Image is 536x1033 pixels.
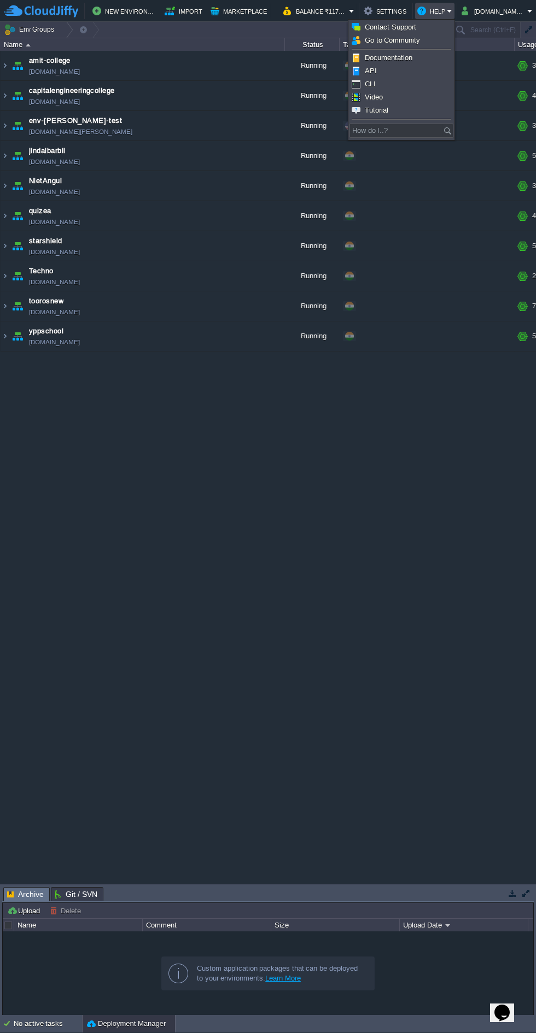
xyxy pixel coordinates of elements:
[285,261,340,291] div: Running
[143,919,271,931] div: Comment
[29,266,54,277] a: Techno
[285,81,340,110] div: Running
[211,4,269,17] button: Marketplace
[285,171,340,201] div: Running
[92,4,158,17] button: New Environment
[29,145,66,156] a: jindalbarbil
[4,22,58,37] button: Env Groups
[285,201,340,231] div: Running
[286,38,339,51] div: Status
[285,141,340,171] div: Running
[272,919,399,931] div: Size
[10,261,25,291] img: AMDAwAAAACH5BAEAAAAALAAAAAABAAEAAAICRAEAOw==
[29,186,80,197] a: [DOMAIN_NAME]
[29,156,80,167] a: [DOMAIN_NAME]
[350,65,453,77] a: API
[1,81,9,110] img: AMDAwAAAACH5BAEAAAAALAAAAAABAAEAAAICRAEAOw==
[7,906,43,915] button: Upload
[350,104,453,116] a: Tutorial
[364,4,408,17] button: Settings
[350,21,453,33] a: Contact Support
[165,4,204,17] button: Import
[1,111,9,140] img: AMDAwAAAACH5BAEAAAAALAAAAAABAAEAAAICRAEAOw==
[1,141,9,171] img: AMDAwAAAACH5BAEAAAAALAAAAAABAAEAAAICRAEAOw==
[4,4,78,18] img: CloudJiffy
[1,321,9,351] img: AMDAwAAAACH5BAEAAAAALAAAAAABAAEAAAICRAEAOw==
[29,246,80,257] a: [DOMAIN_NAME]
[10,291,25,321] img: AMDAwAAAACH5BAEAAAAALAAAAAABAAEAAAICRAEAOw==
[87,1018,166,1029] button: Deployment Manager
[365,67,377,75] span: API
[1,291,9,321] img: AMDAwAAAACH5BAEAAAAALAAAAAABAAEAAAICRAEAOw==
[10,171,25,201] img: AMDAwAAAACH5BAEAAAAALAAAAAABAAEAAAICRAEAOw==
[29,115,122,126] a: env-[PERSON_NAME]-test
[462,4,527,17] button: [DOMAIN_NAME][EMAIL_ADDRESS][DOMAIN_NAME]
[417,4,447,17] button: Help
[29,236,62,246] a: starshield
[285,51,340,80] div: Running
[29,296,63,307] a: toorosnew
[10,81,25,110] img: AMDAwAAAACH5BAEAAAAALAAAAAABAAEAAAICRAEAOw==
[1,38,284,51] div: Name
[10,201,25,231] img: AMDAwAAAACH5BAEAAAAALAAAAAABAAEAAAICRAEAOw==
[29,85,115,96] a: capitalengineeringcollege
[490,989,525,1022] iframe: chat widget
[285,111,340,140] div: Running
[340,38,514,51] div: Tags
[10,321,25,351] img: AMDAwAAAACH5BAEAAAAALAAAAAABAAEAAAICRAEAOw==
[283,4,349,17] button: Balance ₹1178.17
[365,54,412,62] span: Documentation
[15,919,142,931] div: Name
[7,888,44,901] span: Archive
[29,277,80,287] a: [DOMAIN_NAME]
[10,231,25,261] img: AMDAwAAAACH5BAEAAAAALAAAAAABAAEAAAICRAEAOw==
[197,964,365,983] div: Custom application packages that can be deployed to your environments.
[1,261,9,291] img: AMDAwAAAACH5BAEAAAAALAAAAAABAAEAAAICRAEAOw==
[14,1015,82,1032] div: No active tasks
[29,96,80,107] a: [DOMAIN_NAME]
[285,291,340,321] div: Running
[285,321,340,351] div: Running
[365,36,420,44] span: Go to Community
[50,906,84,915] button: Delete
[350,52,453,64] a: Documentation
[350,34,453,46] a: Go to Community
[29,216,80,227] a: [DOMAIN_NAME]
[1,231,9,261] img: AMDAwAAAACH5BAEAAAAALAAAAAABAAEAAAICRAEAOw==
[29,55,71,66] a: amit-college
[350,91,453,103] a: Video
[29,126,132,137] a: [DOMAIN_NAME][PERSON_NAME]
[265,974,301,982] a: Learn More
[10,51,25,80] img: AMDAwAAAACH5BAEAAAAALAAAAAABAAEAAAICRAEAOw==
[29,337,80,348] a: [DOMAIN_NAME]
[1,171,9,201] img: AMDAwAAAACH5BAEAAAAALAAAAAABAAEAAAICRAEAOw==
[10,111,25,140] img: AMDAwAAAACH5BAEAAAAALAAAAAABAAEAAAICRAEAOw==
[400,919,528,931] div: Upload Date
[29,206,51,216] a: quizea
[1,51,9,80] img: AMDAwAAAACH5BAEAAAAALAAAAAABAAEAAAICRAEAOw==
[1,201,9,231] img: AMDAwAAAACH5BAEAAAAALAAAAAABAAEAAAICRAEAOw==
[55,888,97,901] span: Git / SVN
[29,66,80,77] a: [DOMAIN_NAME]
[350,78,453,90] a: CLI
[26,44,31,46] img: AMDAwAAAACH5BAEAAAAALAAAAAABAAEAAAICRAEAOw==
[29,326,63,337] a: yppschool
[365,106,388,114] span: Tutorial
[29,175,62,186] a: NietAngul
[365,80,376,88] span: CLI
[10,141,25,171] img: AMDAwAAAACH5BAEAAAAALAAAAAABAAEAAAICRAEAOw==
[29,307,80,318] a: [DOMAIN_NAME]
[365,23,416,31] span: Contact Support
[285,231,340,261] div: Running
[365,93,383,101] span: Video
